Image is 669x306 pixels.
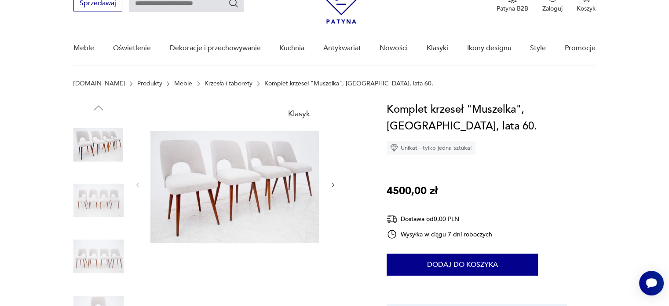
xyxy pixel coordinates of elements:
p: 4500,00 zł [387,183,438,199]
iframe: Smartsupp widget button [639,271,664,295]
img: Zdjęcie produktu Komplet krzeseł "Muszelka", Polska, lata 60. [73,119,124,169]
a: Sprzedawaj [73,1,122,7]
div: Dostawa od 0,00 PLN [387,214,492,225]
div: Wysyłka w ciągu 7 dni roboczych [387,229,492,240]
button: Dodaj do koszyka [387,254,538,276]
a: Klasyki [427,31,448,65]
a: Ikony designu [467,31,511,65]
p: Zaloguj [542,4,563,13]
a: Meble [73,31,94,65]
img: Ikona dostawy [387,214,397,225]
img: Zdjęcie produktu Komplet krzeseł "Muszelka", Polska, lata 60. [150,101,320,267]
a: Oświetlenie [113,31,151,65]
div: Klasyk [283,105,315,123]
a: Krzesła i taborety [205,80,252,87]
a: Meble [174,80,192,87]
a: Nowości [380,31,408,65]
a: Antykwariat [323,31,361,65]
h1: Komplet krzeseł "Muszelka", [GEOGRAPHIC_DATA], lata 60. [387,101,596,135]
a: Style [530,31,546,65]
a: Dekoracje i przechowywanie [169,31,260,65]
img: Ikona diamentu [390,144,398,152]
p: Patyna B2B [497,4,528,13]
img: Zdjęcie produktu Komplet krzeseł "Muszelka", Polska, lata 60. [73,175,124,225]
img: Zdjęcie produktu Komplet krzeseł "Muszelka", Polska, lata 60. [73,231,124,281]
a: Produkty [137,80,162,87]
a: Promocje [565,31,596,65]
a: Kuchnia [279,31,304,65]
div: Unikat - tylko jedna sztuka! [387,141,475,155]
p: Koszyk [577,4,596,13]
p: Komplet krzeseł "Muszelka", [GEOGRAPHIC_DATA], lata 60. [264,80,433,87]
a: [DOMAIN_NAME] [73,80,125,87]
